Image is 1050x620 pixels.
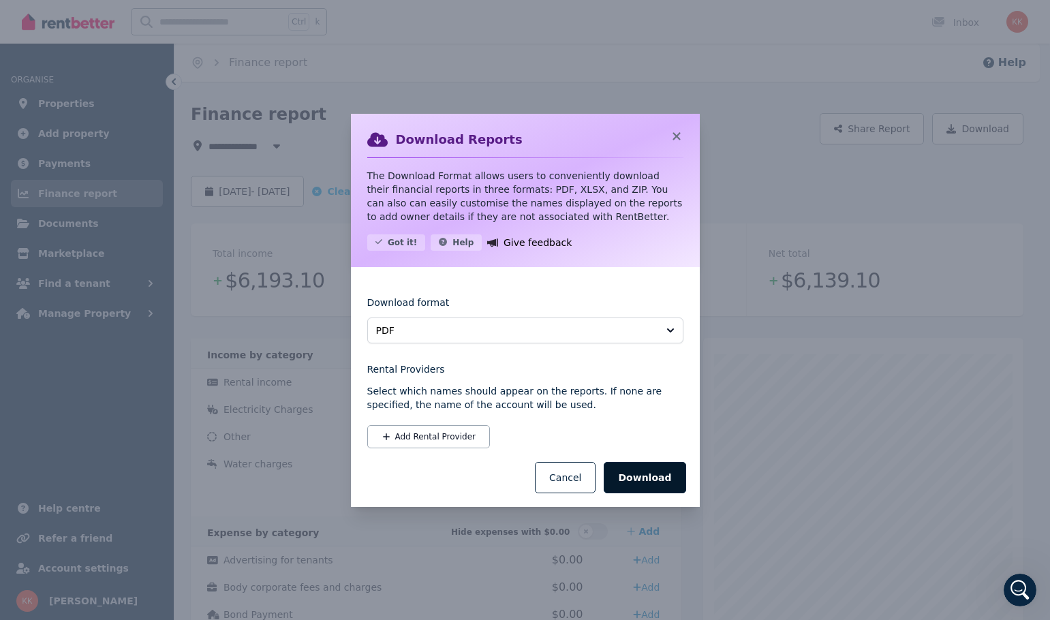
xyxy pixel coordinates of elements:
button: Add Rental Provider [367,425,490,448]
label: Download format [367,296,450,317]
b: "Processing" [33,40,102,50]
b: 2 business days [80,146,166,157]
div: Close [239,5,264,30]
h1: [PERSON_NAME] [66,7,155,17]
div: Klevis says… [11,382,262,450]
legend: Rental Providers [367,362,683,376]
div: Earl says… [11,17,262,235]
p: Active [66,17,93,31]
div: I can see that period 164 is scheduled to run and process on [DATE]. There's a short settlement t... [11,235,223,371]
button: Got it! [367,234,426,251]
button: Home [213,5,239,31]
p: Select which names should appear on the reports. If none are specified, the name of the account w... [367,384,683,412]
span: PDF [376,324,655,337]
img: Profile image for Earl [39,7,61,29]
button: Help [431,234,482,251]
div: sorry so does it mean the tenant has paid or not. most of the payments were due [DATE] [49,382,262,439]
button: Cancel [535,462,596,493]
textarea: Message… [12,418,261,441]
h2: Download Reports [396,130,523,149]
div: sorry so does it mean the tenant has paid or not. most of the payments were due [DATE] [60,390,251,431]
button: PDF [367,317,683,343]
button: Start recording [87,446,97,457]
p: The Download Format allows users to conveniently download their financial reports in three format... [367,169,683,223]
button: Emoji picker [21,446,32,457]
div: If a payment is showing as , it means it’s still in progress and waiting for confirmation from yo... [22,25,213,226]
button: Gif picker [43,446,54,457]
div: I can see that period 164 is scheduled to run and process on [DATE]. There's a short settlement t... [22,243,213,363]
button: Download [604,462,685,493]
div: Earl says… [11,235,262,382]
a: Give feedback [487,234,572,251]
button: Send a message… [234,441,256,463]
iframe: Intercom live chat [1004,574,1036,606]
button: Upload attachment [65,446,76,457]
button: go back [9,5,35,31]
div: If a payment is showing as"Processing", it means it’s still in progress and waiting for confirmat... [11,17,223,234]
